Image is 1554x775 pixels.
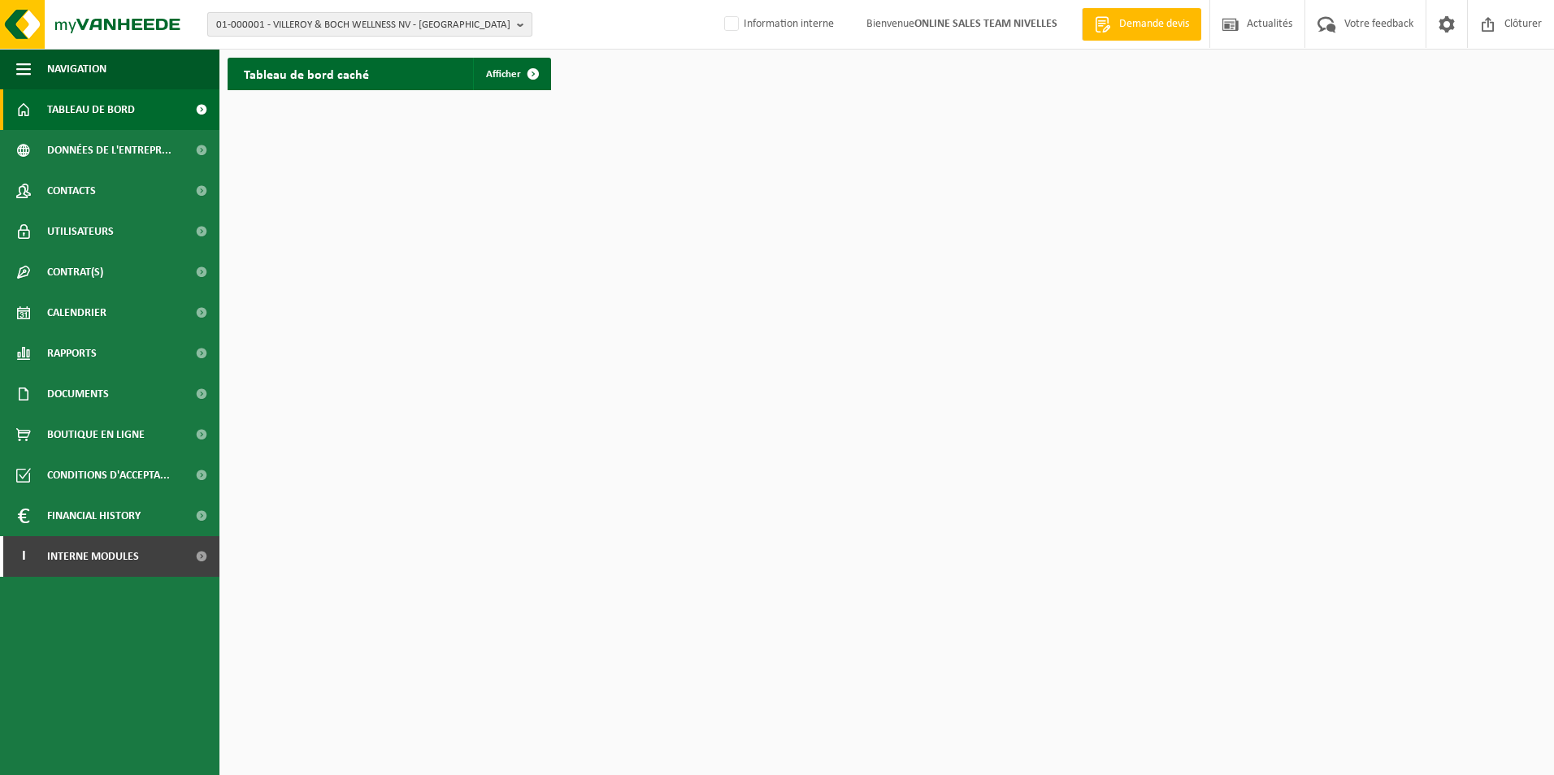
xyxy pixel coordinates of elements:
[914,18,1057,30] strong: ONLINE SALES TEAM NIVELLES
[47,292,106,333] span: Calendrier
[47,536,139,577] span: Interne modules
[228,58,385,89] h2: Tableau de bord caché
[47,89,135,130] span: Tableau de bord
[47,130,171,171] span: Données de l'entrepr...
[473,58,549,90] a: Afficher
[47,49,106,89] span: Navigation
[47,171,96,211] span: Contacts
[207,12,532,37] button: 01-000001 - VILLEROY & BOCH WELLNESS NV - [GEOGRAPHIC_DATA]
[47,414,145,455] span: Boutique en ligne
[216,13,510,37] span: 01-000001 - VILLEROY & BOCH WELLNESS NV - [GEOGRAPHIC_DATA]
[1115,16,1193,32] span: Demande devis
[47,496,141,536] span: Financial History
[47,252,103,292] span: Contrat(s)
[47,374,109,414] span: Documents
[47,211,114,252] span: Utilisateurs
[47,333,97,374] span: Rapports
[721,12,834,37] label: Information interne
[47,455,170,496] span: Conditions d'accepta...
[1082,8,1201,41] a: Demande devis
[486,69,521,80] span: Afficher
[16,536,31,577] span: I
